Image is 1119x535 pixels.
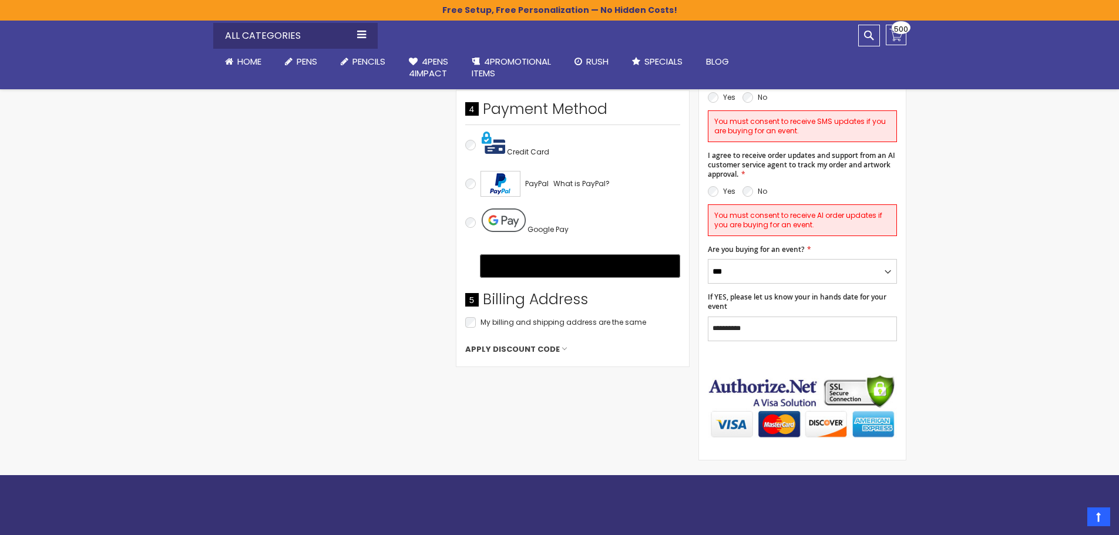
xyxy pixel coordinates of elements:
[708,204,897,236] div: You must consent to receive AI order updates if you are buying for an event.
[482,131,505,154] img: Pay with credit card
[620,49,694,75] a: Specials
[480,254,680,278] button: Buy with GPay
[397,49,460,87] a: 4Pens4impact
[465,99,680,125] div: Payment Method
[480,171,520,197] img: Acceptance Mark
[706,55,729,68] span: Blog
[708,110,897,142] div: You must consent to receive SMS updates if you are buying for an event.
[758,186,767,196] label: No
[273,49,329,75] a: Pens
[723,92,735,102] label: Yes
[460,49,563,87] a: 4PROMOTIONALITEMS
[886,25,906,45] a: 500
[472,55,551,79] span: 4PROMOTIONAL ITEMS
[708,150,895,179] span: I agree to receive order updates and support from an AI customer service agent to track my order ...
[482,208,526,232] img: Pay with Google Pay
[352,55,385,68] span: Pencils
[480,317,646,327] span: My billing and shipping address are the same
[723,186,735,196] label: Yes
[525,179,549,189] span: PayPal
[644,55,683,68] span: Specials
[586,55,609,68] span: Rush
[708,292,886,311] span: If YES, please let us know your in hands date for your event
[213,23,378,49] div: All Categories
[297,55,317,68] span: Pens
[563,49,620,75] a: Rush
[213,49,273,75] a: Home
[329,49,397,75] a: Pencils
[894,23,908,35] span: 500
[237,55,261,68] span: Home
[708,244,804,254] span: Are you buying for an event?
[553,179,610,189] span: What is PayPal?
[465,344,560,355] span: Apply Discount Code
[694,49,741,75] a: Blog
[527,224,569,234] span: Google Pay
[553,177,610,191] a: What is PayPal?
[758,92,767,102] label: No
[409,55,448,79] span: 4Pens 4impact
[1087,507,1110,526] a: Top
[507,147,549,157] span: Credit Card
[465,290,680,315] div: Billing Address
